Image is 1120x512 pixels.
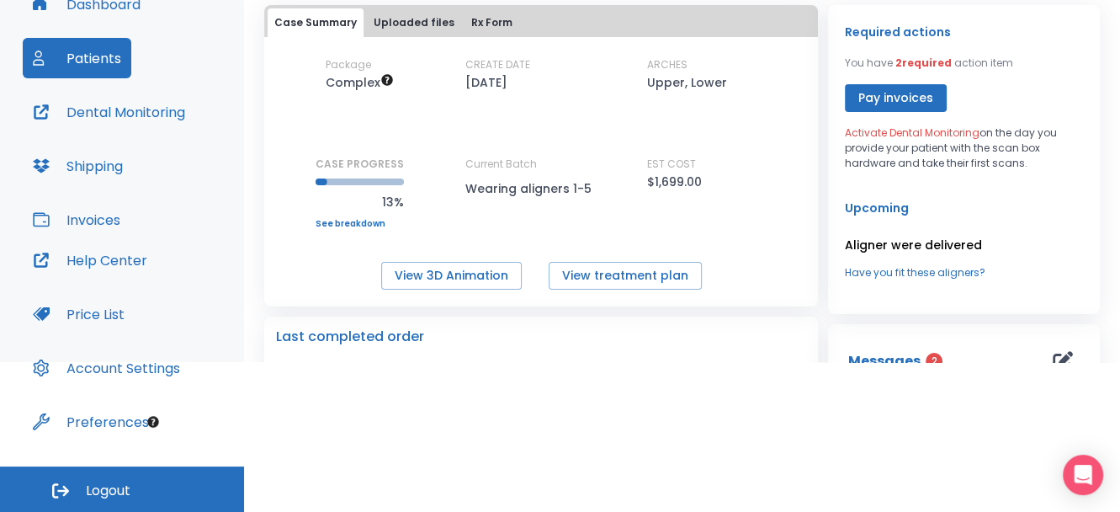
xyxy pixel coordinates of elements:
[845,125,1083,171] p: on the day you provide your patient with the scan box hardware and take their first scans.
[845,235,1083,255] p: Aligner were delivered
[845,265,1083,280] a: Have you fit these aligners?
[276,327,424,347] p: Last completed order
[23,92,195,132] button: Dental Monitoring
[23,240,157,280] button: Help Center
[86,482,130,500] span: Logout
[845,125,979,140] span: Activate Dental Monitoring
[549,262,702,290] button: View treatment plan
[647,72,727,93] p: Upper, Lower
[23,38,131,78] button: Patients
[146,414,161,429] div: Tooltip anchor
[845,56,1013,71] p: You have action item
[381,262,522,290] button: View 3D Animation
[845,84,947,112] button: Pay invoices
[23,146,133,186] button: Shipping
[464,8,519,37] button: Rx Form
[848,351,921,371] p: Messages
[23,294,135,334] button: Price List
[316,192,404,212] p: 13%
[268,8,364,37] button: Case Summary
[647,157,696,172] p: EST COST
[23,200,130,240] button: Invoices
[326,57,371,72] p: Package
[647,57,687,72] p: ARCHES
[895,56,952,70] span: 2 required
[268,8,815,37] div: tabs
[845,198,1083,218] p: Upcoming
[465,157,617,172] p: Current Batch
[465,72,507,93] p: [DATE]
[316,157,404,172] p: CASE PROGRESS
[23,402,159,442] button: Preferences
[926,353,942,370] span: 2
[845,22,951,42] p: Required actions
[465,179,617,199] p: Wearing aligners 1-5
[367,8,461,37] button: Uploaded files
[316,219,404,229] a: See breakdown
[23,348,190,388] button: Account Settings
[1063,455,1103,495] div: Open Intercom Messenger
[465,57,530,72] p: CREATE DATE
[326,74,394,91] span: Up to 50 Steps (100 aligners)
[647,172,702,192] p: $1,699.00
